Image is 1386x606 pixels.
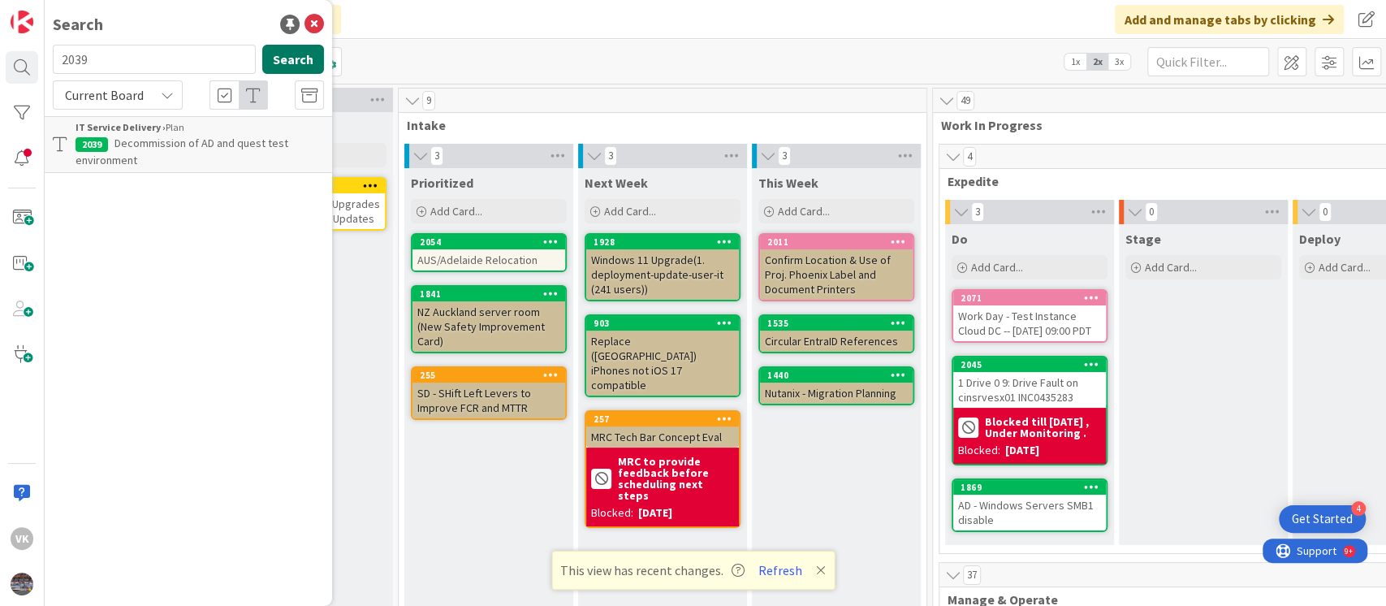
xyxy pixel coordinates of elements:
input: Search for title... [53,45,256,74]
span: Support [34,2,74,22]
div: 903Replace ([GEOGRAPHIC_DATA]) iPhones not iOS 17 compatible [586,316,739,396]
div: 1535 [767,318,913,329]
div: 2011 [760,235,913,249]
div: 1928Windows 11 Upgrade(1. deployment-update-user-it (241 users)) [586,235,739,300]
div: Blocked: [591,504,633,522]
div: [DATE] [1005,442,1039,459]
div: Nutanix - Migration Planning [760,383,913,404]
span: Stage [1125,231,1161,247]
div: 1440 [767,370,913,381]
span: Decommission of AD and quest test environment [76,136,288,167]
div: 1841 [420,288,565,300]
span: Current Board [65,87,144,103]
div: 1535Circular EntraID References [760,316,913,352]
div: 2054 [412,235,565,249]
span: 49 [956,91,974,110]
div: 2054AUS/Adelaide Relocation [412,235,565,271]
input: Quick Filter... [1147,47,1269,76]
span: 1x [1064,54,1086,70]
span: Add Card... [430,204,482,219]
div: Plan [76,120,324,135]
div: Get Started [1292,511,1353,527]
span: Prioritized [411,175,473,191]
div: Open Get Started checklist, remaining modules: 4 [1279,505,1366,533]
div: 1 Drive 0 9: Drive Fault on cinsrvesx01 INC0435283 [953,372,1106,408]
div: 255SD - SHift Left Levers to Improve FCR and MTTR [412,368,565,418]
div: AD - Windows Servers SMB1 disable [953,495,1106,530]
div: 1928 [594,236,739,248]
div: 2054 [420,236,565,248]
b: Blocked till [DATE] , Under Monitoring . [985,416,1101,439]
button: Search [262,45,324,74]
div: Confirm Location & Use of Proj. Phoenix Label and Document Printers [760,249,913,300]
div: 2071 [961,292,1106,304]
b: MRC to provide feedback before scheduling next steps [618,456,734,501]
span: Deploy [1299,231,1341,247]
span: This view has recent changes. [560,561,745,580]
div: Search [53,12,103,37]
span: 3 [430,146,443,166]
div: Replace ([GEOGRAPHIC_DATA]) iPhones not iOS 17 compatible [586,331,739,396]
div: Work Day - Test Instance Cloud DC -- [DATE] 09:00 PDT [953,305,1106,341]
span: Do [952,231,968,247]
span: 3 [604,146,617,166]
img: Visit kanbanzone.com [11,11,33,33]
span: 3 [971,202,984,222]
div: 2011 [767,236,913,248]
img: avatar [11,573,33,595]
div: 257 [594,413,739,425]
span: 0 [1319,202,1332,222]
span: Add Card... [778,204,830,219]
div: VK [11,527,33,550]
div: 2011Confirm Location & Use of Proj. Phoenix Label and Document Printers [760,235,913,300]
div: 1869 [961,482,1106,493]
div: 1869AD - Windows Servers SMB1 disable [953,480,1106,530]
div: 903 [586,316,739,331]
span: Add Card... [1319,260,1371,275]
div: 2045 [961,359,1106,370]
div: 9+ [82,6,90,19]
div: Blocked: [958,442,1000,459]
span: Add Card... [971,260,1023,275]
div: 257MRC Tech Bar Concept Eval [586,412,739,448]
div: 2039 [76,137,108,152]
div: 257 [586,412,739,426]
span: This Week [758,175,818,191]
div: 1841NZ Auckland server room (New Safety Improvement Card) [412,287,565,352]
span: Intake [407,117,906,133]
span: Add Card... [1145,260,1197,275]
span: 37 [963,565,981,585]
b: IT Service Delivery › [76,121,166,133]
div: 1440 [760,368,913,383]
div: Circular EntraID References [760,331,913,352]
span: 0 [1145,202,1158,222]
div: Windows 11 Upgrade(1. deployment-update-user-it (241 users)) [586,249,739,300]
div: AUS/Adelaide Relocation [412,249,565,271]
div: 2071 [953,291,1106,305]
div: SD - SHift Left Levers to Improve FCR and MTTR [412,383,565,418]
div: 1928 [586,235,739,249]
span: Add Card... [604,204,656,219]
div: 4 [1351,501,1366,516]
span: 3 [778,146,791,166]
span: 3x [1108,54,1130,70]
span: 4 [963,147,976,167]
a: IT Service Delivery ›Plan2039Decommission of AD and quest test environment [45,116,332,173]
div: 1535 [760,316,913,331]
div: [DATE] [638,504,672,522]
div: Add and manage tabs by clicking [1115,5,1344,34]
div: 2045 [953,357,1106,372]
div: 20451 Drive 0 9: Drive Fault on cinsrvesx01 INC0435283 [953,357,1106,408]
div: 2071Work Day - Test Instance Cloud DC -- [DATE] 09:00 PDT [953,291,1106,341]
div: 903 [594,318,739,329]
div: NZ Auckland server room (New Safety Improvement Card) [412,301,565,352]
button: Refresh [753,560,808,581]
span: 2x [1086,54,1108,70]
div: 255 [420,370,565,381]
div: MRC Tech Bar Concept Eval [586,426,739,448]
div: 1841 [412,287,565,301]
span: 9 [422,91,435,110]
div: 1869 [953,480,1106,495]
div: 255 [412,368,565,383]
span: Next Week [585,175,648,191]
